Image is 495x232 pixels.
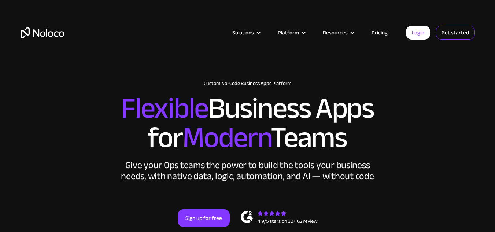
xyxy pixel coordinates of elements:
[178,209,230,227] a: Sign up for free
[21,81,475,86] h1: Custom No-Code Business Apps Platform
[314,28,362,37] div: Resources
[232,28,254,37] div: Solutions
[21,27,64,38] a: home
[21,94,475,152] h2: Business Apps for Teams
[223,28,269,37] div: Solutions
[436,26,475,40] a: Get started
[119,160,376,182] div: Give your Ops teams the power to build the tools your business needs, with native data, logic, au...
[278,28,299,37] div: Platform
[362,28,397,37] a: Pricing
[182,110,271,165] span: Modern
[121,81,208,136] span: Flexible
[406,26,430,40] a: Login
[323,28,348,37] div: Resources
[269,28,314,37] div: Platform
